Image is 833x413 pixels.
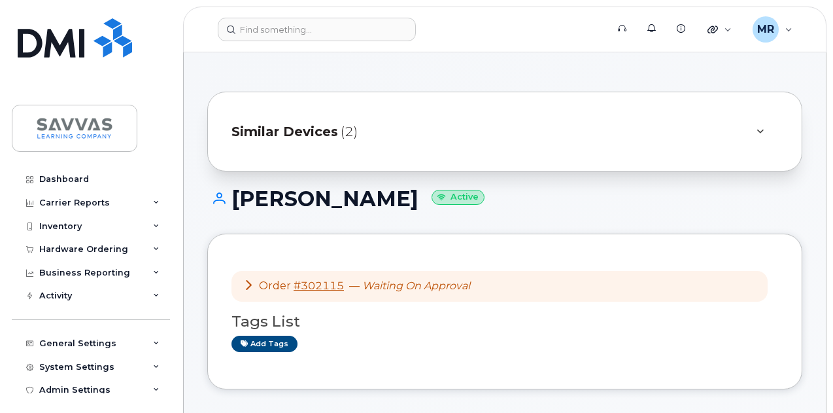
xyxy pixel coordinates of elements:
iframe: Messenger Launcher [776,356,823,403]
h3: Tags List [231,314,778,330]
a: #302115 [294,279,344,292]
span: Order [259,279,291,292]
a: Add tags [231,336,297,352]
span: Similar Devices [231,122,338,141]
span: (2) [341,122,358,141]
em: Waiting On Approval [362,279,470,292]
h1: [PERSON_NAME] [207,187,802,210]
small: Active [432,190,484,205]
span: — [349,279,470,292]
